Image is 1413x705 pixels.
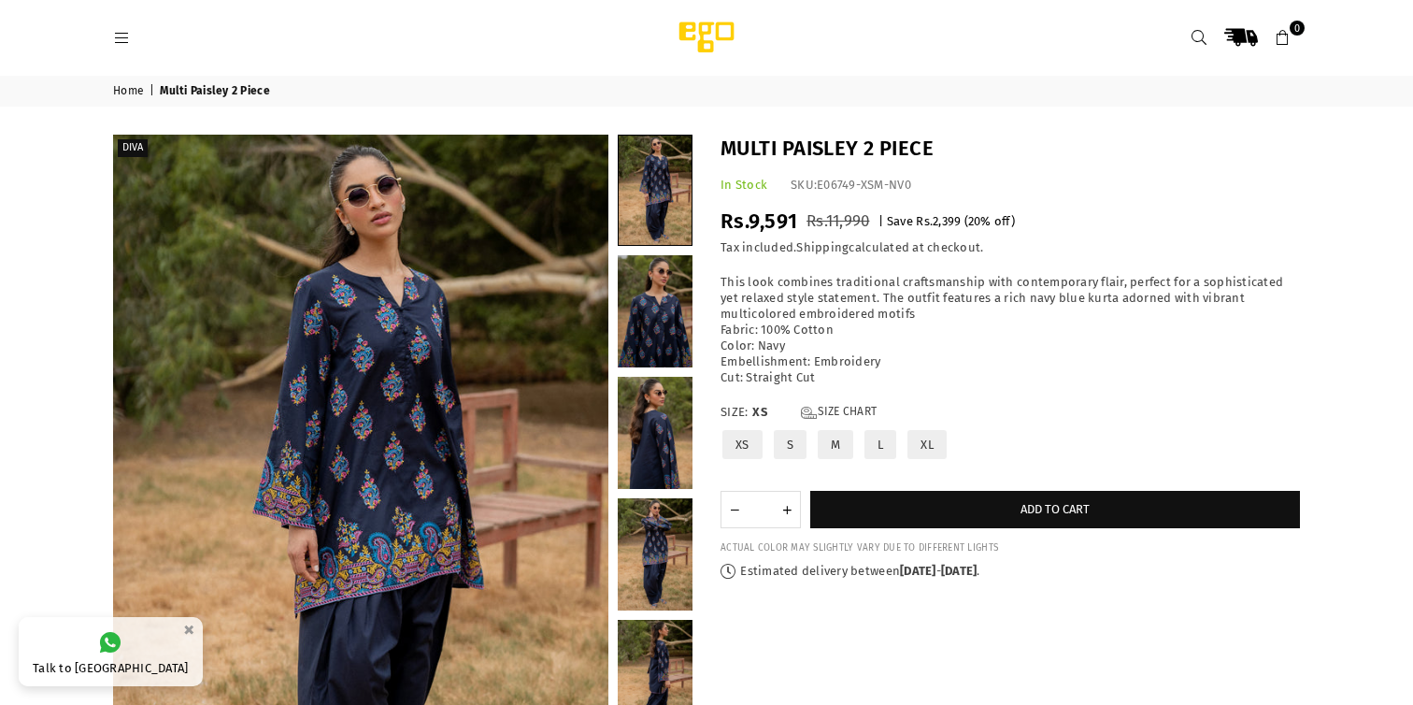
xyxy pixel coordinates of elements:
a: Talk to [GEOGRAPHIC_DATA] [19,617,203,686]
p: Estimated delivery between - . [721,564,1300,580]
time: [DATE] [941,564,978,578]
label: XS [721,428,764,461]
label: Size: [721,405,1300,421]
span: In Stock [721,178,767,192]
nav: breadcrumbs [99,76,1314,107]
img: Ego [627,19,786,56]
time: [DATE] [900,564,936,578]
span: Multi Paisley 2 Piece [160,84,272,99]
span: E06749-XSM-NV0 [817,178,911,192]
span: 0 [1290,21,1305,36]
a: Search [1182,21,1216,54]
span: XS [752,405,790,421]
div: ACTUAL COLOR MAY SLIGHTLY VARY DUE TO DIFFERENT LIGHTS [721,542,1300,554]
button: × [178,614,200,645]
a: Size Chart [801,405,877,421]
label: L [863,428,898,461]
span: Rs.11,990 [806,211,869,231]
a: Shipping [796,240,849,255]
span: Rs.9,591 [721,209,797,234]
label: M [816,428,855,461]
div: SKU: [791,178,911,194]
span: ( % off) [964,214,1015,228]
span: 20 [968,214,981,228]
p: This look combines traditional craftsmanship with contemporary flair, perfect for a sophisticated... [721,275,1300,385]
label: S [772,428,808,461]
span: Save [887,214,913,228]
label: XL [906,428,949,461]
a: 0 [1266,21,1300,54]
a: Home [113,84,147,99]
button: Add to cart [810,491,1300,528]
quantity-input: Quantity [721,491,801,528]
label: Diva [118,139,148,157]
span: | [150,84,157,99]
h1: Multi Paisley 2 Piece [721,135,1300,164]
span: Rs.2,399 [916,214,961,228]
span: Add to cart [1020,502,1090,516]
a: Menu [105,30,138,44]
div: Tax included. calculated at checkout. [721,240,1300,256]
span: | [878,214,883,228]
